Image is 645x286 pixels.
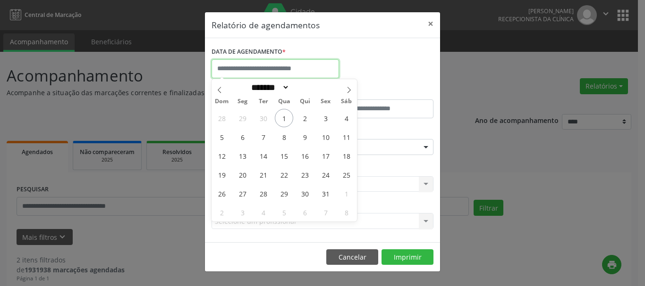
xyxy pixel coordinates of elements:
span: Dom [212,98,232,105]
span: Outubro 7, 2025 [254,128,272,146]
span: Outubro 24, 2025 [316,165,335,184]
span: Outubro 16, 2025 [296,147,314,165]
span: Outubro 17, 2025 [316,147,335,165]
span: Outubro 28, 2025 [254,184,272,203]
span: Outubro 13, 2025 [233,147,252,165]
span: Outubro 4, 2025 [337,109,356,127]
span: Outubro 8, 2025 [275,128,293,146]
span: Outubro 19, 2025 [212,165,231,184]
span: Setembro 29, 2025 [233,109,252,127]
span: Setembro 30, 2025 [254,109,272,127]
span: Outubro 27, 2025 [233,184,252,203]
span: Outubro 31, 2025 [316,184,335,203]
span: Outubro 30, 2025 [296,184,314,203]
span: Outubro 22, 2025 [275,165,293,184]
span: Outubro 18, 2025 [337,147,356,165]
label: ATÉ [325,85,433,99]
span: Sex [315,98,336,105]
input: Year [289,82,321,92]
span: Outubro 5, 2025 [212,128,231,146]
span: Outubro 2, 2025 [296,109,314,127]
span: Outubro 9, 2025 [296,128,314,146]
span: Novembro 5, 2025 [275,203,293,221]
span: Outubro 12, 2025 [212,147,231,165]
h5: Relatório de agendamentos [212,19,320,31]
span: Novembro 8, 2025 [337,203,356,221]
span: Outubro 3, 2025 [316,109,335,127]
button: Imprimir [382,249,433,265]
span: Outubro 21, 2025 [254,165,272,184]
span: Seg [232,98,253,105]
span: Novembro 3, 2025 [233,203,252,221]
span: Setembro 28, 2025 [212,109,231,127]
span: Outubro 1, 2025 [275,109,293,127]
span: Outubro 15, 2025 [275,147,293,165]
span: Qui [295,98,315,105]
button: Close [421,12,440,35]
span: Novembro 1, 2025 [337,184,356,203]
span: Novembro 6, 2025 [296,203,314,221]
span: Outubro 20, 2025 [233,165,252,184]
span: Outubro 11, 2025 [337,128,356,146]
span: Outubro 29, 2025 [275,184,293,203]
span: Outubro 25, 2025 [337,165,356,184]
span: Novembro 2, 2025 [212,203,231,221]
span: Novembro 7, 2025 [316,203,335,221]
button: Cancelar [326,249,378,265]
select: Month [248,82,289,92]
label: DATA DE AGENDAMENTO [212,45,286,59]
span: Novembro 4, 2025 [254,203,272,221]
span: Outubro 26, 2025 [212,184,231,203]
span: Outubro 6, 2025 [233,128,252,146]
span: Outubro 23, 2025 [296,165,314,184]
span: Ter [253,98,274,105]
span: Outubro 10, 2025 [316,128,335,146]
span: Qua [274,98,295,105]
span: Sáb [336,98,357,105]
span: Outubro 14, 2025 [254,147,272,165]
